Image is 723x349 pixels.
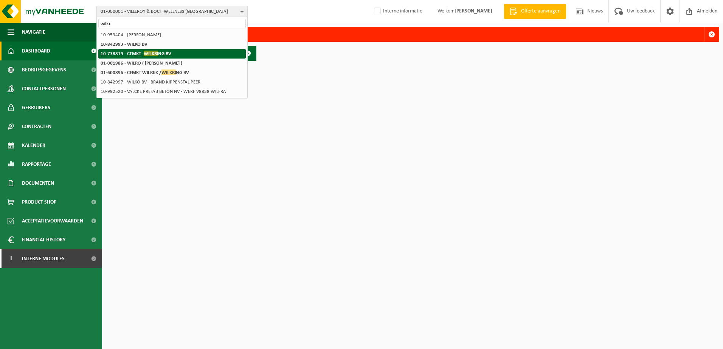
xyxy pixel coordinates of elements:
[161,69,176,75] span: WILKRI
[22,79,66,98] span: Contactpersonen
[120,27,704,42] div: Deze party bestaat niet
[22,249,65,268] span: Interne modules
[455,8,492,14] strong: [PERSON_NAME]
[144,51,158,56] span: WILKRI
[22,230,65,249] span: Financial History
[98,87,246,96] li: 10-992520 - VALCKE PREFAB BETON NV - WERF V8838 WILFRA
[22,42,50,60] span: Dashboard
[22,117,51,136] span: Contracten
[22,136,45,155] span: Kalender
[22,23,45,42] span: Navigatie
[101,6,237,17] span: 01-000001 - VILLEROY & BOCH WELLNESS [GEOGRAPHIC_DATA]
[101,42,147,47] strong: 10-842993 - WILKO BV
[101,51,171,56] strong: 10-778819 - CFMKT - NG BV
[8,249,14,268] span: I
[504,4,566,19] a: Offerte aanvragen
[96,6,248,17] button: 01-000001 - VILLEROY & BOCH WELLNESS [GEOGRAPHIC_DATA]
[98,19,246,28] input: Zoeken naar gekoppelde vestigingen
[22,98,50,117] span: Gebruikers
[22,212,83,230] span: Acceptatievoorwaarden
[519,8,562,15] span: Offerte aanvragen
[22,174,54,193] span: Documenten
[22,60,66,79] span: Bedrijfsgegevens
[372,6,422,17] label: Interne informatie
[98,30,246,40] li: 10-959404 - [PERSON_NAME]
[101,61,182,66] strong: 01-001986 - WILRO ( [PERSON_NAME] )
[22,193,56,212] span: Product Shop
[101,69,189,75] strong: 01-600896 - CFMKT WILRIJK / NG BV
[22,155,51,174] span: Rapportage
[98,77,246,87] li: 10-842997 - WILKO BV - BRAND KIPPENSTAL PEER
